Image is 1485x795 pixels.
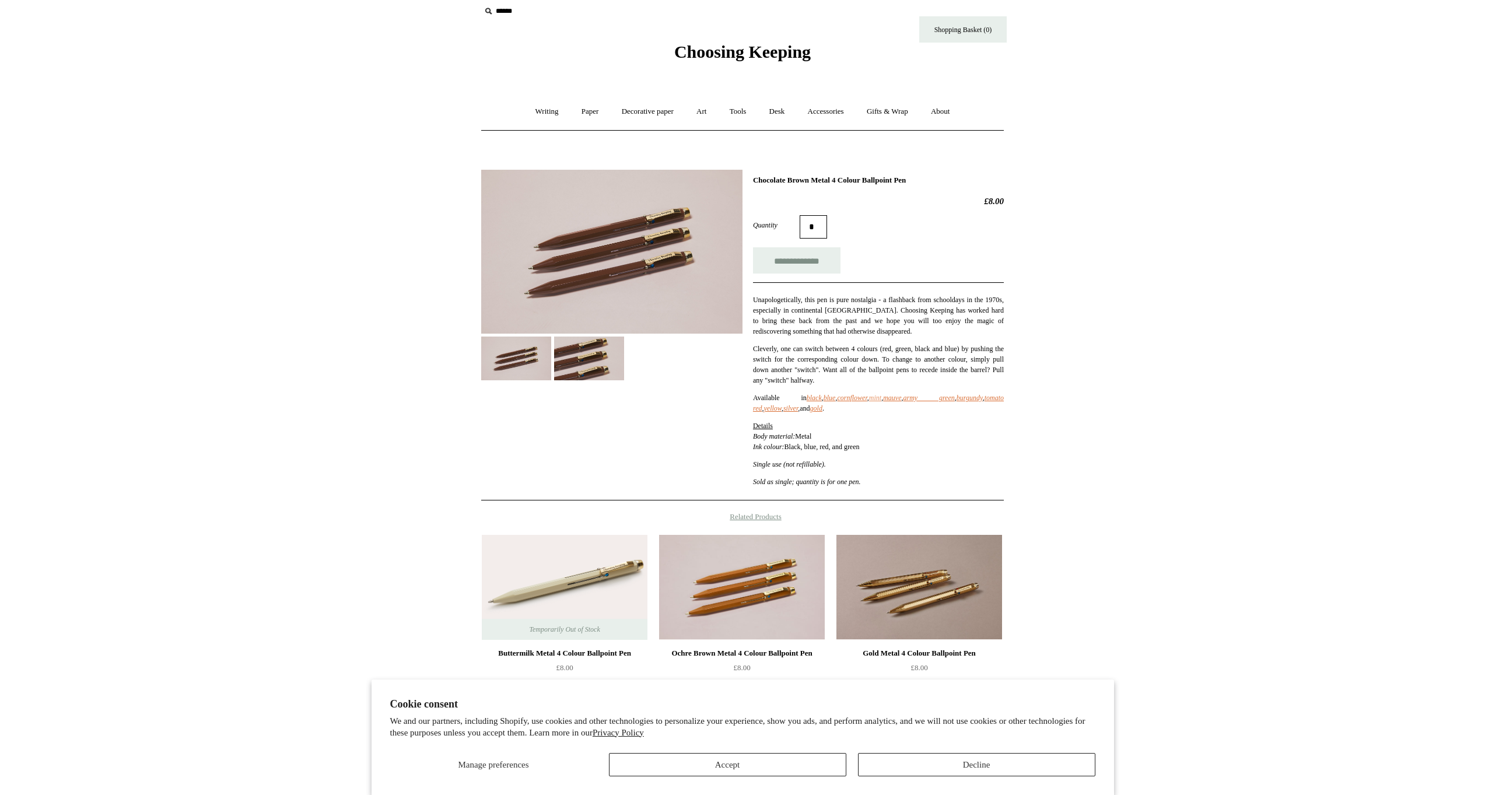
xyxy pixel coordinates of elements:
img: Buttermilk Metal 4 Colour Ballpoint Pen [482,535,647,640]
a: Buttermilk Metal 4 Colour Ballpoint Pen £8.00 [482,646,647,694]
button: Decline [858,753,1095,776]
span: Choosing Keeping [674,42,811,61]
a: Gold Metal 4 Colour Ballpoint Pen Gold Metal 4 Colour Ballpoint Pen [836,535,1002,640]
a: Art [686,96,717,127]
a: mint [869,394,881,402]
span: Manage preferences [458,760,528,769]
a: Accessories [797,96,854,127]
a: Ochre Brown Metal 4 Colour Ballpoint Pen £8.00 [659,646,825,694]
a: black [807,394,822,402]
a: mauve [883,394,901,402]
p: We and our partners, including Shopify, use cookies and other technologies to personalize your ex... [390,716,1095,738]
a: Gifts & Wrap [856,96,919,127]
img: Ochre Brown Metal 4 Colour Ballpoint Pen [659,535,825,640]
p: Cleverly, one can switch between 4 colours (red, green, black and blue) by pushing the switch for... [753,344,1004,386]
a: silver [783,404,798,412]
i: , [867,394,869,402]
i: , [955,394,957,402]
a: Writing [525,96,569,127]
em: Sold as single; quantity is for one pen. [753,478,861,486]
a: Tools [719,96,757,127]
i: , [798,404,800,412]
a: Gold Metal 4 Colour Ballpoint Pen £8.00 [836,646,1002,694]
i: , [983,394,985,402]
img: Gold Metal 4 Colour Ballpoint Pen [836,535,1002,640]
h1: Chocolate Brown Metal 4 Colour Ballpoint Pen [753,176,1004,185]
i: Ink colour: [753,443,784,451]
div: Gold Metal 4 Colour Ballpoint Pen [839,646,999,660]
img: Chocolate Brown Metal 4 Colour Ballpoint Pen [481,337,551,380]
i: , [881,394,883,402]
a: Privacy Policy [593,728,644,737]
i: , [782,404,783,412]
span: £8.00 [910,663,927,672]
button: Manage preferences [390,753,597,776]
em: Single use (not refillable). [753,460,828,468]
button: Accept [609,753,846,776]
i: , [762,404,763,412]
a: About [920,96,961,127]
img: Chocolate Brown Metal 4 Colour Ballpoint Pen [481,170,743,334]
i: , [822,394,824,402]
i: , [835,394,837,402]
label: Quantity [753,220,800,230]
a: Shopping Basket (0) [919,16,1007,43]
a: army green [903,394,954,402]
span: £8.00 [733,663,750,672]
a: Ochre Brown Metal 4 Colour Ballpoint Pen Ochre Brown Metal 4 Colour Ballpoint Pen [659,535,825,640]
h2: £8.00 [753,196,1004,206]
a: cornflower [837,394,867,402]
i: Body material: [753,432,795,440]
span: Details [753,422,773,430]
a: Paper [571,96,610,127]
img: Chocolate Brown Metal 4 Colour Ballpoint Pen [554,337,624,380]
a: Decorative paper [611,96,684,127]
span: Available in and . [753,394,1004,412]
p: Metal Black, blue, red, and green [753,421,1004,452]
h2: Cookie consent [390,698,1095,710]
span: £8.00 [556,663,573,672]
div: Buttermilk Metal 4 Colour Ballpoint Pen [485,646,645,660]
p: Unapologetically, this pen is pure nostalgia - a flashback from schooldays in the 1970s, especial... [753,295,1004,337]
a: Desk [759,96,796,127]
a: Choosing Keeping [674,51,811,59]
a: yellow [763,404,781,412]
i: , [901,394,903,402]
a: blue [824,394,836,402]
div: Ochre Brown Metal 4 Colour Ballpoint Pen [662,646,822,660]
span: Temporarily Out of Stock [517,619,611,640]
a: Buttermilk Metal 4 Colour Ballpoint Pen Buttermilk Metal 4 Colour Ballpoint Pen Temporarily Out o... [482,535,647,640]
h4: Related Products [451,512,1034,521]
a: gold [810,404,822,412]
a: burgundy [957,394,983,402]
